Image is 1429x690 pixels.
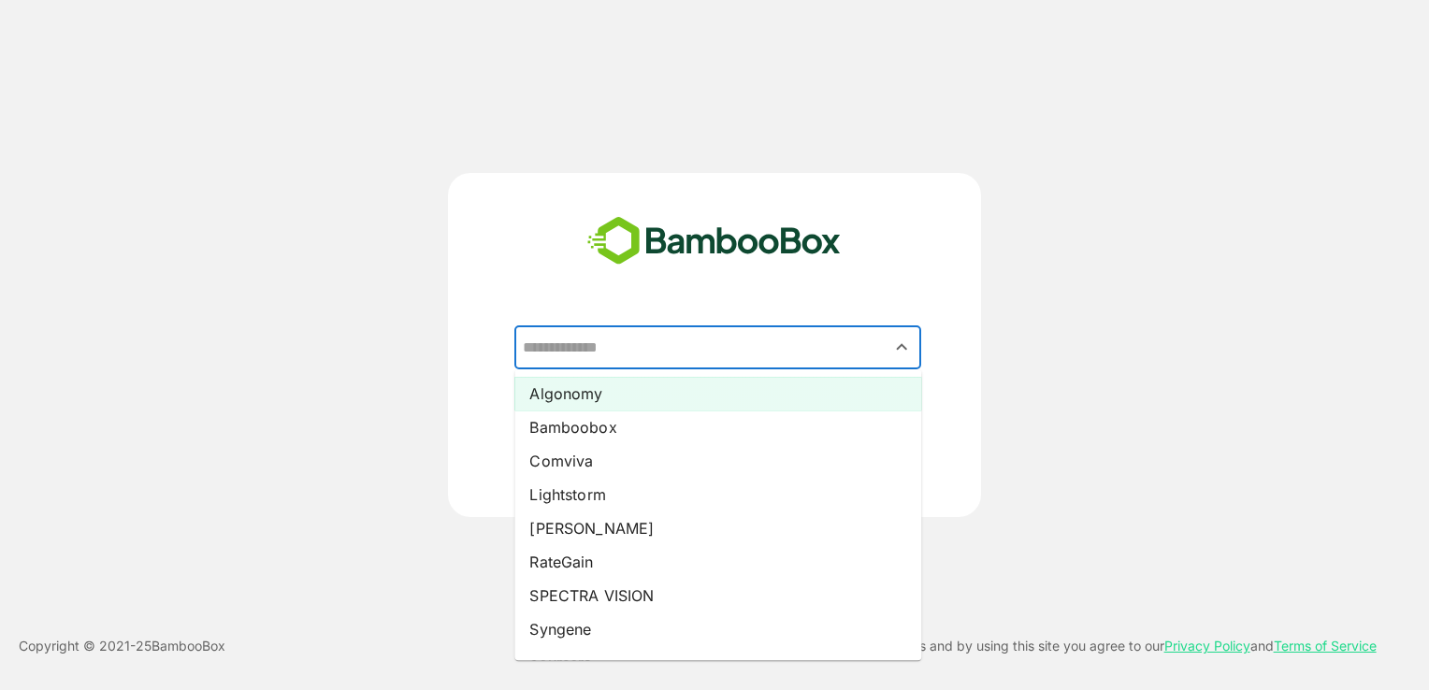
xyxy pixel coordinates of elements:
li: Algonomy [514,377,921,410]
button: Close [889,335,915,360]
li: SPECTRA VISION [514,579,921,612]
p: This site uses cookies and by using this site you agree to our and [793,635,1377,657]
li: Bamboobox [514,410,921,444]
li: Lightstorm [514,478,921,511]
li: [PERSON_NAME] [514,511,921,545]
li: Comviva [514,444,921,478]
li: coursera [514,646,921,680]
p: Copyright © 2021- 25 BambooBox [19,635,225,657]
li: Syngene [514,612,921,646]
li: RateGain [514,545,921,579]
img: bamboobox [577,210,851,272]
a: Privacy Policy [1164,638,1250,654]
a: Terms of Service [1274,638,1377,654]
